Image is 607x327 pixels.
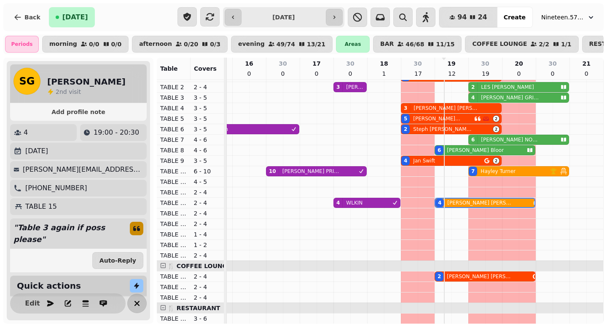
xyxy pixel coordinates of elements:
[160,125,187,133] p: TABLE 6
[194,283,221,291] p: 2 - 4
[481,59,489,68] p: 30
[19,76,35,86] span: SG
[160,157,187,165] p: TABLE 9
[194,125,221,133] p: 3 - 5
[471,94,475,101] div: 4
[194,230,221,239] p: 1 - 4
[561,41,572,47] p: 1 / 1
[160,65,178,72] span: Table
[346,199,363,206] p: WLKIN
[346,59,354,68] p: 30
[438,147,441,154] div: 6
[245,59,253,68] p: 16
[194,314,221,323] p: 3 - 6
[92,252,143,269] button: Auto-Reply
[447,273,512,280] p: [PERSON_NAME] [PERSON_NAME]
[56,88,59,95] span: 2
[413,157,435,164] p: Jan Swift
[184,41,198,47] p: 0 / 20
[539,41,549,47] p: 2 / 2
[414,69,421,78] p: 17
[160,209,187,218] p: TABLE 16
[438,273,441,280] div: 2
[465,36,578,53] button: COFFEE LOUNGE2/21/1
[497,7,532,27] button: Create
[481,136,539,143] p: [PERSON_NAME] NORD
[194,272,221,281] p: 2 - 4
[160,178,187,186] p: TABLE 12
[439,7,497,27] button: 9424
[447,147,504,154] p: [PERSON_NAME] Bloor
[583,59,591,68] p: 21
[111,41,122,47] p: 0 / 0
[194,83,221,91] p: 2 - 4
[404,105,407,112] div: 3
[336,36,370,53] div: Areas
[132,36,228,53] button: afternoon0/200/3
[89,41,99,47] p: 0 / 0
[194,199,221,207] p: 2 - 4
[20,109,137,115] span: Add profile note
[457,14,467,21] span: 94
[24,128,28,138] p: 4
[246,69,252,78] p: 0
[347,69,354,78] p: 0
[238,41,265,48] p: evening
[25,183,87,193] p: [PHONE_NUMBER]
[413,126,471,133] p: Steph [PERSON_NAME]
[59,88,69,95] span: nd
[481,94,539,101] p: [PERSON_NAME] GRINDLEY
[139,41,172,48] p: afternoon
[194,178,221,186] p: 4 - 5
[471,168,475,175] div: 7
[160,93,187,102] p: TABLE 3
[160,114,187,123] p: TABLE 5
[160,104,187,112] p: TABLE 4
[27,300,38,307] span: Edit
[404,115,407,122] div: 5
[277,41,295,47] p: 49 / 74
[373,36,462,53] button: BAR46/6811/15
[381,69,387,78] p: 1
[62,14,88,21] span: [DATE]
[346,84,365,90] p: [PERSON_NAME] PRICE
[194,157,221,165] p: 3 - 5
[194,146,221,154] p: 4 - 6
[25,202,57,212] p: TABLE 15
[307,41,325,47] p: 13 / 21
[160,188,187,197] p: TABLE 14
[404,157,407,164] div: 4
[194,136,221,144] p: 4 - 6
[336,84,340,90] div: 3
[380,41,394,48] p: BAR
[194,251,221,260] p: 2 - 4
[42,36,129,53] button: morning0/00/0
[17,280,81,292] h2: Quick actions
[160,314,187,323] p: TABLE 23
[414,105,479,112] p: [PERSON_NAME] [PERSON_NAME]
[160,146,187,154] p: TABLE 8
[472,41,527,48] p: COFFEE LOUNGE
[482,69,489,78] p: 19
[549,69,556,78] p: 0
[160,167,187,175] p: TABLE 10
[160,199,187,207] p: TABLE 15
[194,65,217,72] span: Covers
[481,168,516,175] p: Hayley Turner
[210,41,220,47] p: 0 / 3
[99,258,136,263] span: Auto-Reply
[471,84,475,90] div: 2
[282,168,341,175] p: [PERSON_NAME] PRICE
[583,69,590,78] p: 0
[231,36,333,53] button: evening49/7413/21
[380,59,388,68] p: 18
[160,283,187,291] p: TABLE 21
[313,69,320,78] p: 0
[504,14,526,20] span: Create
[406,41,424,47] p: 46 / 68
[23,165,143,175] p: [PERSON_NAME][EMAIL_ADDRESS][DOMAIN_NAME]
[194,188,221,197] p: 2 - 4
[414,59,422,68] p: 30
[167,305,220,311] span: 🍴 RESTAURANT
[5,36,39,53] div: Periods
